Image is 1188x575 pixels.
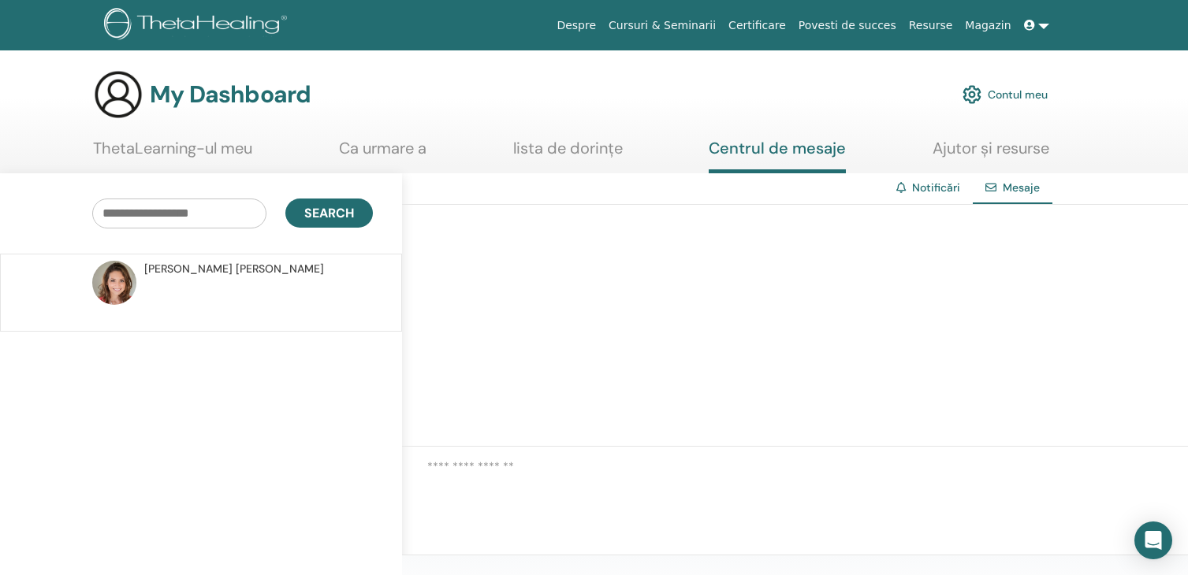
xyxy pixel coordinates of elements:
[104,8,292,43] img: logo.png
[1003,180,1040,195] span: Mesaje
[792,11,903,40] a: Povesti de succes
[513,139,623,169] a: lista de dorințe
[912,180,960,195] a: Notificări
[933,139,1049,169] a: Ajutor și resurse
[709,139,846,173] a: Centrul de mesaje
[93,69,143,120] img: generic-user-icon.jpg
[339,139,426,169] a: Ca urmare a
[1134,521,1172,559] div: Open Intercom Messenger
[93,139,252,169] a: ThetaLearning-ul meu
[903,11,959,40] a: Resurse
[150,80,311,109] h3: My Dashboard
[304,205,354,221] span: Search
[722,11,792,40] a: Certificare
[144,261,324,277] span: [PERSON_NAME] [PERSON_NAME]
[959,11,1017,40] a: Magazin
[963,77,1048,112] a: Contul meu
[602,11,722,40] a: Cursuri & Seminarii
[285,198,373,228] button: Search
[92,261,136,305] img: default.jpg
[963,81,981,108] img: cog.svg
[550,11,602,40] a: Despre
